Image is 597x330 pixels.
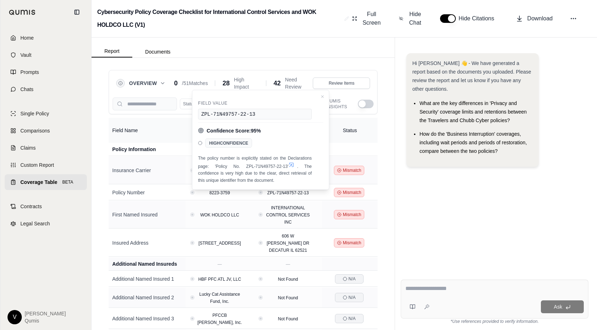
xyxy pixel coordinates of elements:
div: Additional Named Insureds [112,260,182,267]
a: Coverage TableBETA [5,174,87,190]
button: View confidence details [260,191,262,194]
a: Vault [5,47,87,63]
span: Contracts [20,203,42,210]
span: The policy number is explicitly stated on the Declarations page: 'Policy No. ZPL-71N49757-22-13' [198,156,312,169]
button: View confidence details [191,242,193,244]
span: 8223-3759 [209,190,230,195]
a: Single Policy [5,106,87,121]
button: Documents [132,46,183,57]
button: Collapse sidebar [71,6,83,18]
span: BETA [60,179,75,186]
span: Not Found [278,295,298,300]
div: ZPL-71N49757-22-13 [198,109,312,120]
span: . The confidence is very high due to the clear, direct retrieval of this unique identifier from t... [198,164,312,182]
span: PFCCB [PERSON_NAME], Inc. [197,313,242,325]
span: 42 [273,78,281,88]
h2: Cybersecurity Policy Coverage Checklist for International Control Services and WOK HOLDCO LLC (V1) [97,6,341,31]
button: View confidence details [260,242,262,244]
div: Policy Number [112,189,182,196]
button: View confidence details [191,214,193,216]
img: Qumis Logo [9,10,36,15]
th: Field Name [109,118,186,143]
span: Coverage Table [20,179,57,186]
div: Insurance Carrier [112,167,182,174]
button: View confidence details [191,278,193,280]
button: View confidence details [260,214,262,216]
span: N/A [349,316,356,321]
span: Download [527,14,553,23]
span: Full Screen [361,10,382,27]
span: / 51 Matches [182,80,208,87]
span: Hide Chat [408,10,423,27]
span: Qumis [25,317,66,324]
div: Insured Address [112,239,182,246]
button: Report [92,45,132,57]
div: Field Value [198,100,312,106]
span: Not Found [278,277,298,282]
a: Claims [5,140,87,156]
span: Legal Search [20,220,50,227]
span: ZPL-71N49757-22-13 [267,190,309,195]
a: Prompts [5,64,87,80]
a: Comparisons [5,123,87,139]
span: Lucky Cat Assistance Fund, Inc. [199,292,240,304]
a: Contracts [5,199,87,214]
span: Hi [PERSON_NAME] 👋 - We have generated a report based on the documents you uploaded. Please revie... [412,60,531,92]
span: High Impact [234,76,259,90]
span: WOK HOLDCO LLC [200,212,239,217]
a: Home [5,30,87,46]
div: Additional Named Insured 2 [112,294,182,301]
span: Overview [129,80,157,87]
span: Mismatch [343,240,361,246]
span: Mismatch [343,212,361,217]
span: 0 [174,78,178,88]
span: Comparisons [20,127,50,134]
span: How do the 'Business Interruption' coverages, including wait periods and periods of restoration, ... [419,131,527,154]
span: What are the key differences in 'Privacy and Security' coverage limits and retentions between the... [419,100,527,123]
button: View confidence details [260,278,262,280]
span: Not Found [278,316,298,321]
div: *Use references provided to verify information. [401,319,588,324]
div: Policy Information [112,146,182,153]
span: Hide Citations [459,14,499,23]
span: Single Policy [20,110,49,117]
button: Hide Chat [396,7,426,30]
div: Additional Named Insured 1 [112,275,182,282]
span: Chats [20,86,34,93]
a: Legal Search [5,216,87,231]
button: View confidence details [260,317,262,320]
span: N/A [349,295,356,300]
span: 28 [222,78,230,88]
span: Need Review [285,76,313,90]
a: Custom Report [5,157,87,173]
span: Status: [183,101,196,107]
button: Review Items [313,77,370,89]
th: Status [322,118,378,143]
button: Status:All [180,99,219,109]
span: HIGH CONFIDENCE [205,139,252,148]
button: View confidence details [191,296,193,299]
span: Custom Report [20,161,54,169]
span: — [286,262,290,267]
button: Overview [129,80,166,87]
span: Claims [20,144,36,151]
span: Mismatch [343,190,361,195]
span: HBF PFC ATL JV, LLC [198,277,241,282]
button: View confidence details [191,317,193,320]
a: Chats [5,81,87,97]
span: INTERNATIONAL CONTROL SERVICES INC [266,205,310,225]
span: Review Items [329,80,354,86]
button: View confidence details [260,296,262,299]
span: Qumis Insights [326,98,355,110]
div: V [8,310,22,324]
button: View confidence details [191,191,193,194]
div: Additional Named Insured 3 [112,315,182,322]
button: Full Screen [349,7,385,30]
span: [STREET_ADDRESS] [198,241,241,246]
span: [PERSON_NAME] [25,310,66,317]
button: Download [513,11,556,26]
span: — [218,262,222,267]
span: Ask [554,304,562,310]
button: View confidence details [191,169,193,171]
div: First Named Insured [112,211,182,218]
